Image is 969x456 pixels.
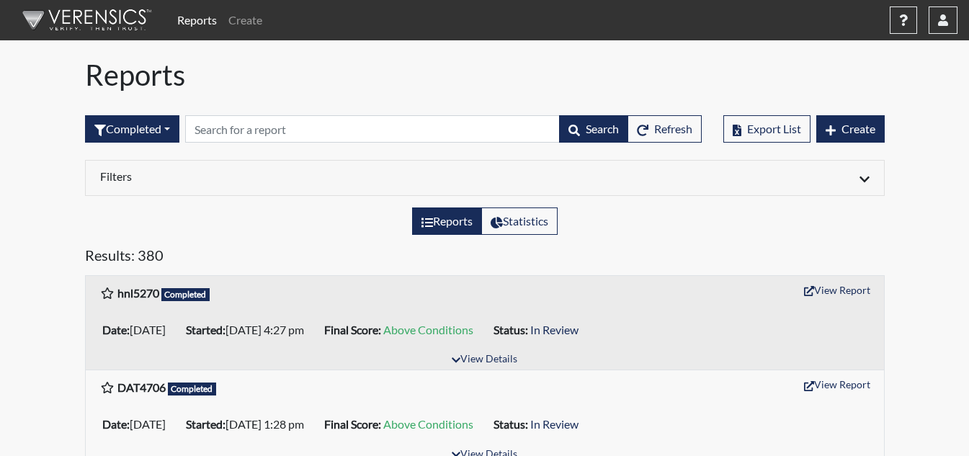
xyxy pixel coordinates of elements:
[723,115,811,143] button: Export List
[223,6,268,35] a: Create
[180,413,318,436] li: [DATE] 1:28 pm
[841,122,875,135] span: Create
[494,323,528,336] b: Status:
[186,323,225,336] b: Started:
[97,413,180,436] li: [DATE]
[324,323,381,336] b: Final Score:
[586,122,619,135] span: Search
[161,288,210,301] span: Completed
[481,207,558,235] label: View statistics about completed interviews
[654,122,692,135] span: Refresh
[383,323,473,336] span: Above Conditions
[89,169,880,187] div: Click to expand/collapse filters
[85,246,885,269] h5: Results: 380
[97,318,180,341] li: [DATE]
[100,169,474,183] h6: Filters
[383,417,473,431] span: Above Conditions
[324,417,381,431] b: Final Score:
[816,115,885,143] button: Create
[85,115,179,143] button: Completed
[85,115,179,143] div: Filter by interview status
[747,122,801,135] span: Export List
[798,373,877,395] button: View Report
[102,417,130,431] b: Date:
[117,286,159,300] b: hnl5270
[559,115,628,143] button: Search
[171,6,223,35] a: Reports
[530,417,579,431] span: In Review
[117,380,166,394] b: DAT4706
[85,58,885,92] h1: Reports
[530,323,579,336] span: In Review
[628,115,702,143] button: Refresh
[102,323,130,336] b: Date:
[412,207,482,235] label: View the list of reports
[168,383,217,395] span: Completed
[798,279,877,301] button: View Report
[186,417,225,431] b: Started:
[445,350,524,370] button: View Details
[180,318,318,341] li: [DATE] 4:27 pm
[494,417,528,431] b: Status:
[185,115,560,143] input: Search by Registration ID, Interview Number, or Investigation Name.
